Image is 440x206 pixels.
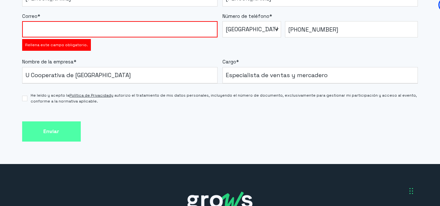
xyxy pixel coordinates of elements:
[409,181,413,201] div: Arrastrar
[22,59,74,65] span: Nombre de la empresa
[222,13,269,19] span: Número de teléfono
[22,121,81,142] input: Enviar
[25,42,88,48] label: Rellena este campo obligatorio.
[222,59,236,65] span: Cargo
[22,96,28,101] input: He leído y acepto laPolítica de Privacidady autorizo el tratamiento de mis datos personales, incl...
[69,93,111,98] a: Política de Privacidad
[22,13,37,19] span: Correo
[31,92,418,104] span: He leído y acepto la y autorizo el tratamiento de mis datos personales, incluyendo el número de d...
[323,123,440,206] div: Widget de chat
[323,123,440,206] iframe: Chat Widget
